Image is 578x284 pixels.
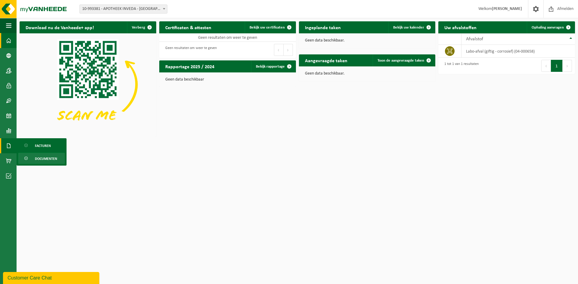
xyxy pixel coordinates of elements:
div: 1 tot 1 van 1 resultaten [441,59,479,72]
strong: [PERSON_NAME] [492,7,522,11]
span: Facturen [35,140,51,151]
a: Facturen [18,140,65,151]
button: Previous [541,60,551,72]
h2: Rapportage 2025 / 2024 [159,60,220,72]
span: Bekijk uw certificaten [250,26,285,29]
button: Verberg [127,21,156,33]
a: Ophaling aanvragen [527,21,574,33]
button: 1 [551,60,563,72]
a: Documenten [18,153,65,164]
p: Geen data beschikbaar. [305,38,430,43]
h2: Download nu de Vanheede+ app! [20,21,100,33]
button: Next [563,60,572,72]
span: Toon de aangevraagde taken [378,59,424,63]
h2: Aangevraagde taken [299,54,353,66]
span: Ophaling aanvragen [532,26,564,29]
span: Documenten [35,153,57,164]
span: Bekijk uw kalender [393,26,424,29]
h2: Certificaten & attesten [159,21,217,33]
a: Bekijk rapportage [251,60,295,72]
span: Verberg [132,26,145,29]
a: Toon de aangevraagde taken [373,54,435,66]
h2: Uw afvalstoffen [438,21,483,33]
td: labo-afval (giftig - corrosief) (04-000658) [461,45,575,58]
button: Previous [274,44,284,56]
p: Geen data beschikbaar. [305,72,430,76]
button: Next [284,44,293,56]
a: Bekijk uw certificaten [245,21,295,33]
h2: Ingeplande taken [299,21,347,33]
span: Afvalstof [466,37,483,41]
span: 10-993381 - APOTHEEK INVEDA - OOSTENDE [79,5,167,14]
span: 10-993381 - APOTHEEK INVEDA - OOSTENDE [80,5,167,13]
div: Geen resultaten om weer te geven [162,43,217,56]
img: Download de VHEPlus App [20,33,156,136]
a: Bekijk uw kalender [388,21,435,33]
iframe: chat widget [3,271,101,284]
td: Geen resultaten om weer te geven [159,33,296,42]
p: Geen data beschikbaar [165,78,290,82]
